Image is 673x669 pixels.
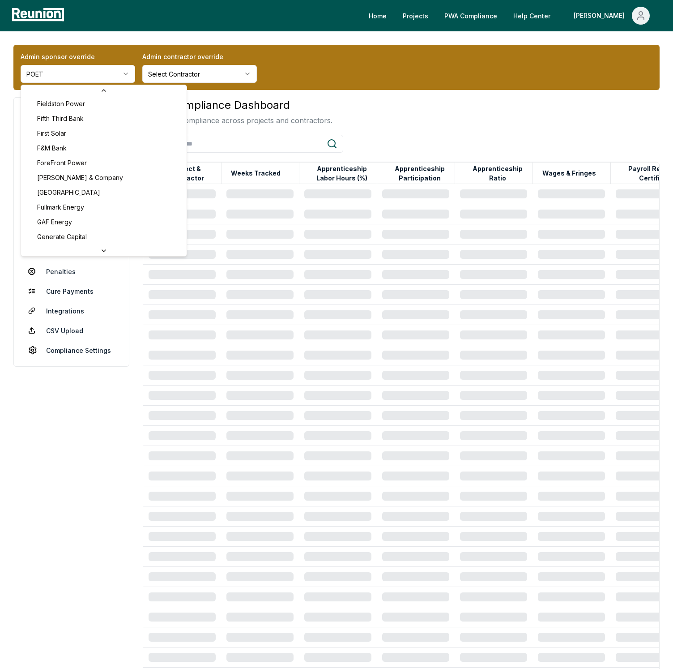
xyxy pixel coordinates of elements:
span: Fullmark Energy [37,202,84,212]
span: [GEOGRAPHIC_DATA] [37,188,100,197]
span: F&M Bank [37,143,67,153]
span: Fieldston Power [37,99,85,108]
span: Generate Capital [37,232,87,241]
span: ForeFront Power [37,158,87,167]
span: [PERSON_NAME] & Company [37,173,123,182]
span: GAF Energy [37,217,72,227]
span: Fifth Third Bank [37,114,84,123]
span: First Solar [37,129,66,138]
